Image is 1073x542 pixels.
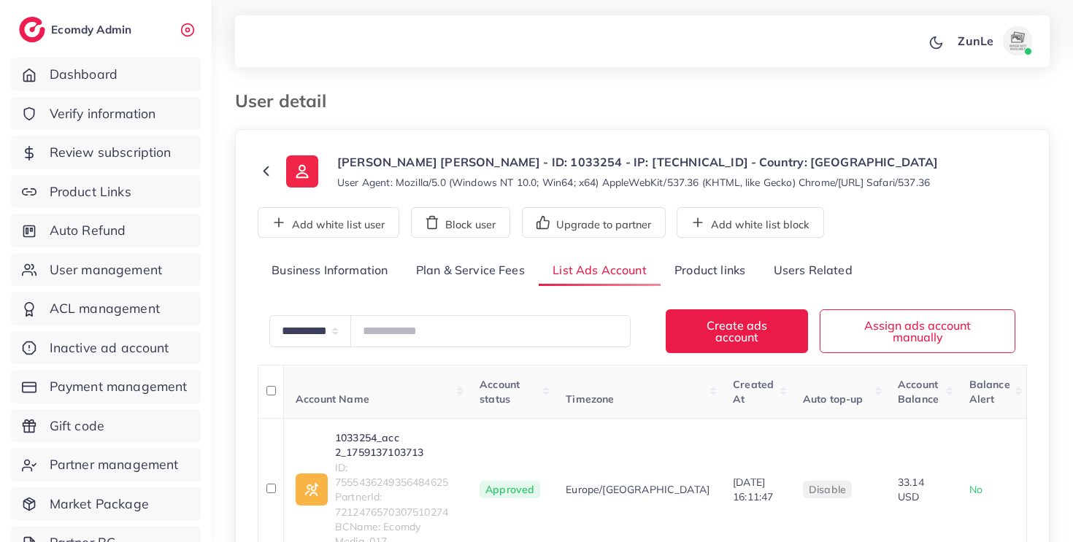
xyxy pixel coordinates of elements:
[666,309,808,352] button: Create ads account
[19,17,135,42] a: logoEcomdy Admin
[50,182,131,201] span: Product Links
[337,175,930,190] small: User Agent: Mozilla/5.0 (Windows NT 10.0; Win64; x64) AppleWebKit/537.36 (KHTML, like Gecko) Chro...
[50,377,188,396] span: Payment management
[11,253,201,287] a: User management
[337,153,939,171] p: [PERSON_NAME] [PERSON_NAME] - ID: 1033254 - IP: [TECHNICAL_ID] - Country: [GEOGRAPHIC_DATA]
[50,455,179,474] span: Partner management
[566,482,709,497] span: Europe/[GEOGRAPHIC_DATA]
[11,58,201,91] a: Dashboard
[480,378,520,406] span: Account status
[11,136,201,169] a: Review subscription
[809,483,846,496] span: disable
[411,207,510,238] button: Block user
[50,338,169,357] span: Inactive ad account
[969,378,1010,406] span: Balance Alert
[950,26,1038,55] a: ZunLeavatar
[296,473,328,506] img: ic-ad-info.7fc67b75.svg
[50,65,118,84] span: Dashboard
[759,255,866,287] a: Users Related
[480,481,540,498] span: Approved
[335,460,456,490] span: ID: 7555436249356484625
[11,292,201,325] a: ACL management
[50,221,126,240] span: Auto Refund
[11,448,201,481] a: Partner management
[50,299,160,318] span: ACL management
[235,90,338,112] h3: User detail
[898,378,939,406] span: Account Balance
[969,483,982,496] span: No
[1003,26,1032,55] img: avatar
[566,392,614,406] span: Timezone
[898,476,924,503] span: 33.14 USD
[50,104,156,123] span: Verify information
[522,207,666,238] button: Upgrade to partner
[11,370,201,403] a: Payment management
[50,495,149,514] span: Market Package
[50,143,172,162] span: Review subscription
[296,392,369,406] span: Account Name
[11,409,201,443] a: Gift code
[11,97,201,131] a: Verify information
[820,309,1015,352] button: Assign ads account manually
[733,476,773,503] span: [DATE] 16:11:47
[11,214,201,247] a: Auto Refund
[11,175,201,209] a: Product Links
[286,155,318,187] img: ic-user-info.36bf1079.svg
[258,255,402,287] a: Business Information
[958,32,993,50] p: ZunLe
[50,260,162,279] span: User management
[50,417,104,435] span: Gift code
[51,23,135,36] h2: Ecomdy Admin
[677,207,824,238] button: Add white list block
[19,17,45,42] img: logo
[733,378,774,406] span: Created At
[335,430,456,460] a: 1033254_acc 2_1759137103713
[11,331,201,365] a: Inactive ad account
[539,255,661,287] a: List Ads Account
[258,207,399,238] button: Add white list user
[11,487,201,521] a: Market Package
[803,392,864,406] span: Auto top-up
[335,489,456,519] span: PartnerId: 7212476570307510274
[661,255,759,287] a: Product links
[402,255,539,287] a: Plan & Service Fees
